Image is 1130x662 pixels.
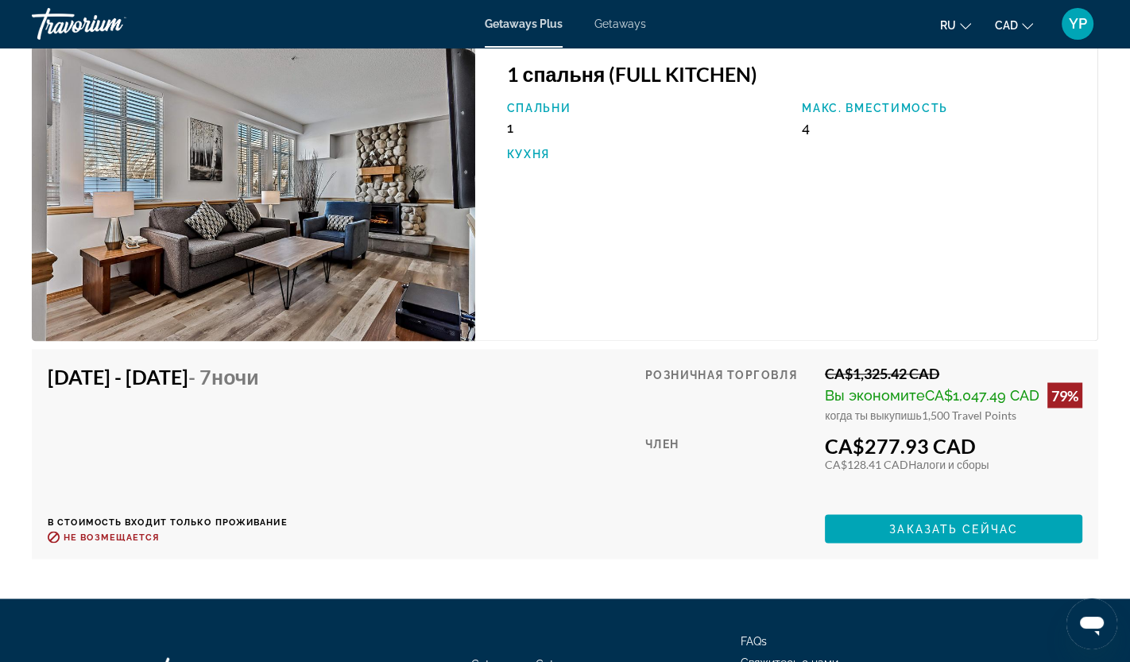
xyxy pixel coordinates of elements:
button: Заказать сейчас [825,514,1082,543]
span: CAD [995,19,1018,32]
span: когда ты выкупишь [825,408,922,421]
div: CA$1,325.42 CAD [825,365,1082,382]
span: ночи [211,365,259,389]
div: 79% [1047,382,1082,408]
span: YP [1069,16,1087,32]
a: Getaways Plus [485,17,563,30]
div: CA$128.41 CAD [825,457,1082,470]
p: Спальни [507,102,787,114]
iframe: Кнопка для запуску вікна повідомлень [1066,598,1117,649]
a: Travorium [32,3,191,45]
span: Не возмещается [64,532,159,542]
span: - 7 [188,365,259,389]
span: 1 [507,119,513,136]
span: 1,500 Travel Points [922,408,1016,421]
span: Заказать сейчас [889,522,1018,535]
p: Кухня [507,148,787,161]
p: В стоимость входит только проживание [48,517,288,527]
a: Getaways [594,17,646,30]
h4: [DATE] - [DATE] [48,365,276,389]
h3: 1 спальня (FULL KITCHEN) [507,62,1082,86]
img: Paradise Resort Club at Sunset Resorts Canmore and Spa [32,45,475,341]
span: Вы экономите [825,386,925,403]
button: User Menu [1057,7,1098,41]
p: Макс. вместимость [802,102,1082,114]
span: Налоги и сборы [908,457,989,470]
div: CA$277.93 CAD [825,433,1082,457]
div: Член [645,433,813,502]
span: ru [940,19,956,32]
a: FAQs [741,634,767,647]
button: Change currency [995,14,1033,37]
span: 4 [802,119,810,136]
span: CA$1,047.49 CAD [925,386,1039,403]
button: Change language [940,14,971,37]
div: Розничная торговля [645,365,813,421]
